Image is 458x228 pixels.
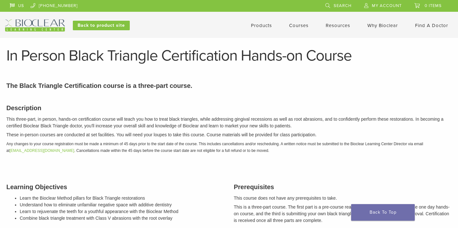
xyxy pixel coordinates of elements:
[334,3,351,8] span: Search
[6,103,452,113] h3: Description
[289,23,309,28] a: Courses
[372,3,402,8] span: My Account
[234,195,452,202] p: This course does not have any prerequisites to take.
[20,202,224,208] li: Understand how to eliminate unfamiliar negative space with additive dentistry
[6,48,452,63] h1: In Person Black Triangle Certification Hands-on Course
[6,132,452,138] p: These in-person courses are conducted at set facilities. You will need your loupes to take this c...
[234,182,452,192] h3: Prerequisites
[6,116,452,129] p: This three-part, in person, hands-on certification course will teach you how to treat black trian...
[6,182,224,192] h3: Learning Objectives
[20,215,224,222] li: Combine black triangle treatment with Class V abrasions with the root overlay
[10,148,74,153] a: [EMAIL_ADDRESS][DOMAIN_NAME]
[415,23,448,28] a: Find A Doctor
[6,81,452,90] p: The Black Triangle Certification course is a three-part course.
[73,21,130,30] a: Back to product site
[425,3,442,8] span: 0 items
[5,19,65,32] img: Bioclear
[234,204,452,224] p: This is a three-part course. The first part is a pre-course reading and a quiz, the second is the...
[20,195,224,202] li: Learn the Bioclear Method pillars for Black Triangle restorations
[251,23,272,28] a: Products
[367,23,398,28] a: Why Bioclear
[6,142,423,153] em: Any changes to your course registration must be made a minimum of 45 days prior to the start date...
[351,204,415,221] a: Back To Top
[20,208,224,215] li: Learn to rejuvenate the teeth for a youthful appearance with the Bioclear Method
[326,23,350,28] a: Resources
